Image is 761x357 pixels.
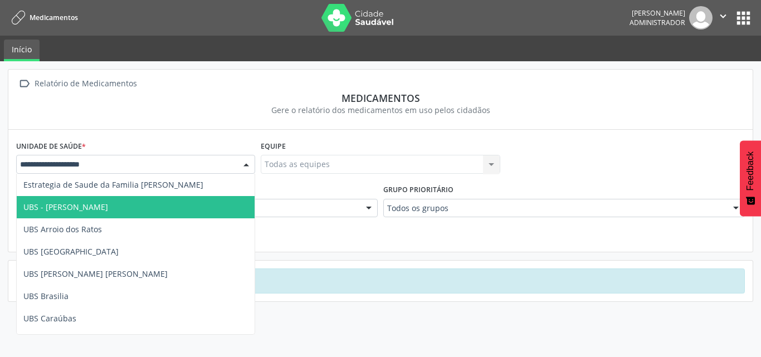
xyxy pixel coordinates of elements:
div: [PERSON_NAME] [630,8,685,18]
label: Grupo prioritário [383,182,453,199]
label: Unidade de saúde [16,138,86,155]
button: Feedback - Mostrar pesquisa [740,140,761,216]
a: Medicamentos [8,8,78,27]
button:  [713,6,734,30]
span: UBS Arroio dos Ratos [23,224,102,234]
button: apps [734,8,753,28]
span: Administrador [630,18,685,27]
span: Feedback [745,151,755,190]
a: Início [4,40,40,61]
span: Medicamentos [30,13,78,22]
span: UBS [PERSON_NAME] [PERSON_NAME] [23,268,168,279]
a:  Relatório de Medicamentos [16,76,139,92]
div: Medicamentos [16,92,745,104]
span: UBS Brasilia [23,291,69,301]
span: UBS [GEOGRAPHIC_DATA] [23,246,119,257]
span: Todos os grupos [387,203,722,214]
span: Estrategia de Saude da Familia [PERSON_NAME] [23,179,203,190]
img: img [689,6,713,30]
label: Equipe [261,138,286,155]
i:  [717,10,729,22]
span: UBS - [PERSON_NAME] [23,202,108,212]
span: UBS Caraúbas [23,313,76,324]
i:  [16,76,32,92]
div: Relatório de Medicamentos [32,76,139,92]
div: Gere o relatório dos medicamentos em uso pelos cidadãos [16,104,745,116]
